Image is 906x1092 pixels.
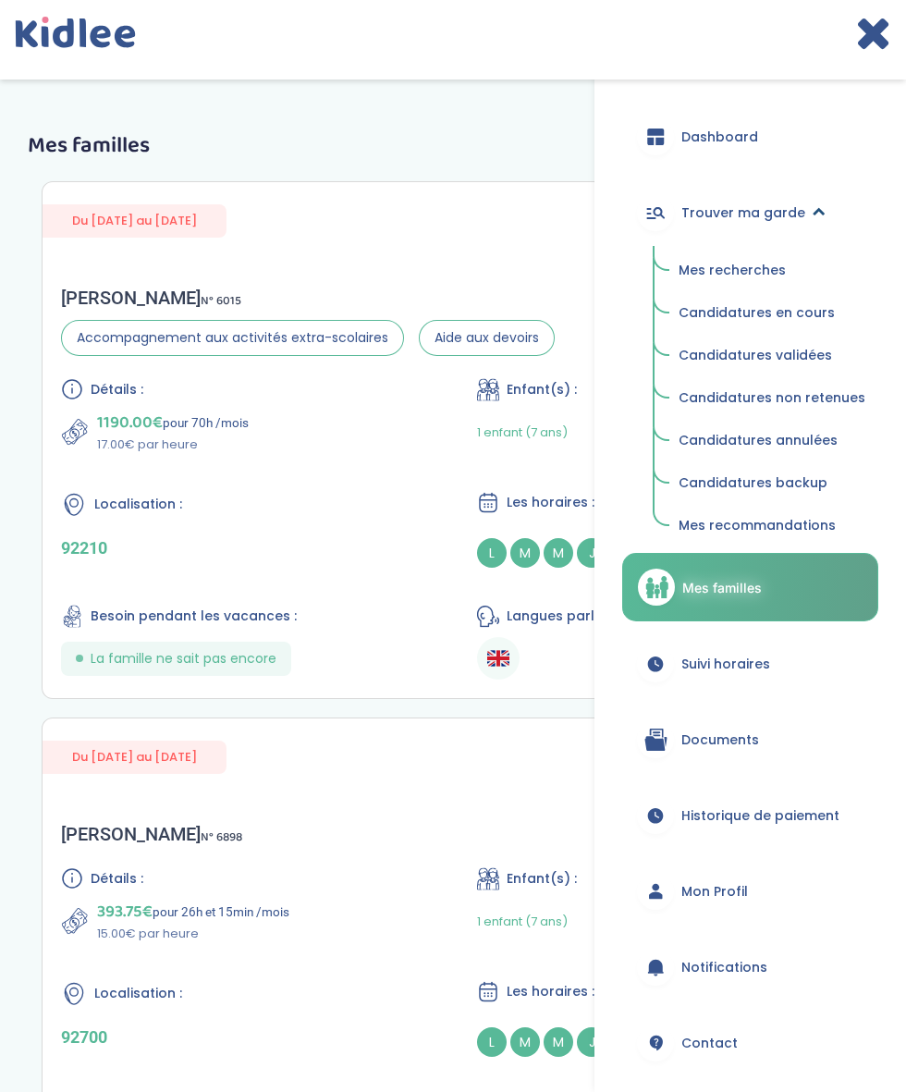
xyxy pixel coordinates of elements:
span: Mes recherches [679,261,786,279]
span: N° 6015 [201,291,241,311]
span: L [477,1027,507,1057]
span: Enfant(s) : [507,869,577,889]
span: Les horaires : [507,982,594,1001]
span: N° 6898 [201,828,242,847]
span: Accompagnement aux activités extra-scolaires [61,320,404,356]
span: Historique de paiement [681,806,839,826]
a: Mes familles [622,553,878,621]
span: 1190.00€ [97,410,163,436]
a: Suivi horaires [622,631,878,697]
a: Mon Profil [622,858,878,925]
span: Langues parlées : [507,607,625,626]
span: J [577,538,606,568]
a: Documents [622,706,878,773]
a: Candidatures validées [666,338,878,374]
span: Candidatures non retenues [679,388,865,407]
a: Candidatures en cours [666,296,878,331]
p: pour 70h /mois [97,410,249,436]
a: Mes recherches [666,253,878,288]
span: Trouver ma garde [681,203,805,223]
span: Mes recommandations [679,516,836,534]
span: Contact [681,1034,738,1053]
span: Détails : [91,869,143,889]
span: Du [DATE] au [DATE] [43,741,226,773]
span: La famille ne sait pas encore [91,649,276,669]
span: 1 enfant (7 ans) [477,913,568,930]
div: [PERSON_NAME] [61,823,242,845]
span: M [544,538,573,568]
span: M [544,1027,573,1057]
span: Aide aux devoirs [419,320,555,356]
span: Enfant(s) : [507,380,577,399]
a: Notifications [622,934,878,1000]
a: Historique de paiement [622,782,878,849]
span: J [577,1027,606,1057]
span: Notifications [681,958,767,977]
a: Candidatures annulées [666,423,878,459]
p: 92210 [61,538,429,558]
p: pour 26h et 15min /mois [97,899,289,925]
span: 393.75€ [97,899,153,925]
a: Trouver ma garde [622,179,878,246]
span: Les horaires : [507,493,594,512]
a: Contact [622,1010,878,1076]
span: Localisation : [94,984,182,1003]
p: 92700 [61,1027,429,1047]
p: 15.00€ par heure [97,925,289,943]
span: M [510,1027,540,1057]
a: Mes recommandations [666,509,878,544]
span: Du [DATE] au [DATE] [43,204,226,237]
div: [PERSON_NAME] [61,287,555,309]
span: Candidatures backup [679,473,827,492]
span: Candidatures validées [679,346,832,364]
h3: Mes familles [28,134,878,158]
a: Candidatures non retenues [666,381,878,416]
span: L [477,538,507,568]
span: Suivi horaires [681,655,770,674]
span: Mon Profil [681,882,748,902]
span: Candidatures en cours [679,303,835,322]
span: Besoin pendant les vacances : [91,607,297,626]
span: Mes familles [682,578,762,597]
span: Documents [681,730,759,750]
span: Candidatures annulées [679,431,838,449]
a: Dashboard [622,104,878,170]
p: 17.00€ par heure [97,436,249,454]
span: Détails : [91,380,143,399]
a: Candidatures backup [666,466,878,501]
span: Localisation : [94,495,182,514]
span: 1 enfant (7 ans) [477,423,568,441]
span: Dashboard [681,128,758,147]
span: M [510,538,540,568]
img: Anglais [487,647,509,669]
